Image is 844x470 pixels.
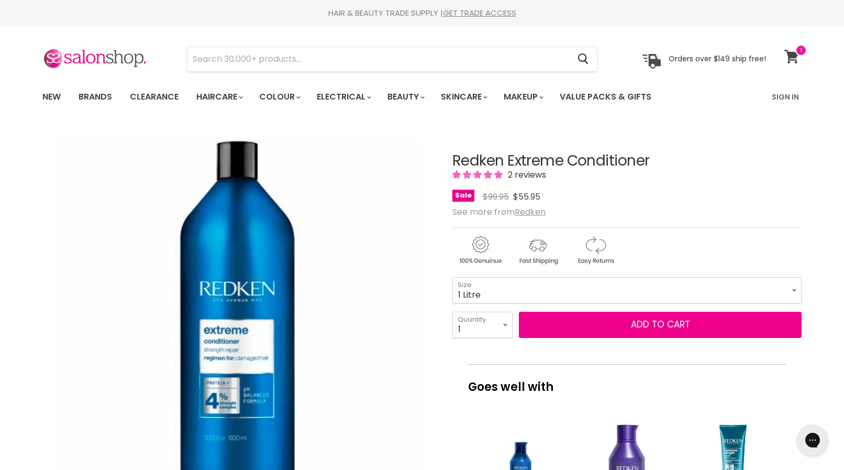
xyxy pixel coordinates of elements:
[569,47,597,71] button: Search
[513,191,540,203] span: $55.95
[452,153,802,169] h1: Redken Extreme Conditioner
[452,169,505,181] span: 5.00 stars
[631,318,690,331] span: Add to cart
[187,47,597,72] form: Product
[380,86,431,108] a: Beauty
[552,86,659,108] a: Value Packs & Gifts
[35,82,713,112] ul: Main menu
[568,234,623,266] img: returns.gif
[510,234,565,266] img: shipping.gif
[71,86,120,108] a: Brands
[443,7,516,18] a: GET TRADE ACCESS
[35,86,69,108] a: New
[452,190,474,202] span: Sale
[468,364,786,399] p: Goes well with
[29,82,815,112] nav: Main
[765,86,805,108] a: Sign In
[519,312,802,338] button: Add to cart
[496,86,550,108] a: Makeup
[29,8,815,18] div: HAIR & BEAUTY TRADE SUPPLY |
[452,312,513,338] select: Quantity
[122,86,186,108] a: Clearance
[483,191,509,203] span: $99.95
[433,86,494,108] a: Skincare
[452,206,546,218] span: See more from
[452,234,508,266] img: genuine.gif
[188,86,249,108] a: Haircare
[669,54,766,63] p: Orders over $149 ship free!
[515,206,546,218] a: Redken
[187,47,569,71] input: Search
[309,86,377,108] a: Electrical
[251,86,307,108] a: Colour
[792,421,834,460] iframe: Gorgias live chat messenger
[505,169,546,181] span: 2 reviews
